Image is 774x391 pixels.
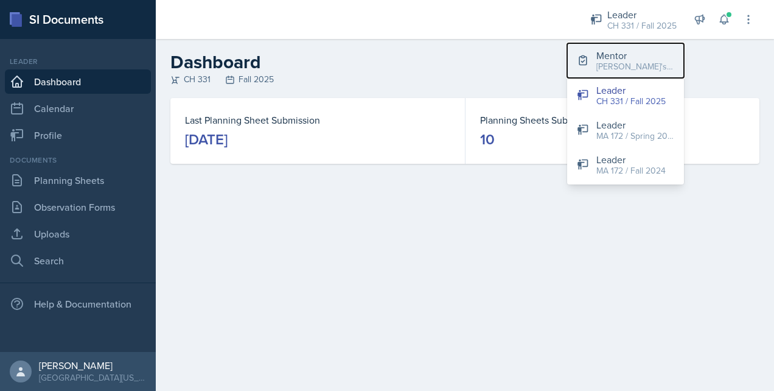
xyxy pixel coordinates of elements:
[39,359,146,372] div: [PERSON_NAME]
[567,113,684,147] button: Leader MA 172 / Spring 2025
[5,168,151,192] a: Planning Sheets
[480,113,745,127] dt: Planning Sheets Submitted
[39,372,146,384] div: [GEOGRAPHIC_DATA][US_STATE] in [GEOGRAPHIC_DATA]
[5,96,151,121] a: Calendar
[567,147,684,182] button: Leader MA 172 / Fall 2024
[596,60,674,73] div: [PERSON_NAME]'s Group / Fall 2025
[5,56,151,67] div: Leader
[596,164,666,177] div: MA 172 / Fall 2024
[185,130,228,149] div: [DATE]
[596,130,674,143] div: MA 172 / Spring 2025
[5,155,151,166] div: Documents
[596,118,674,132] div: Leader
[170,73,759,86] div: CH 331 Fall 2025
[567,78,684,113] button: Leader CH 331 / Fall 2025
[5,292,151,316] div: Help & Documentation
[596,152,666,167] div: Leader
[5,195,151,219] a: Observation Forms
[607,19,677,32] div: CH 331 / Fall 2025
[5,123,151,147] a: Profile
[607,7,677,22] div: Leader
[185,113,450,127] dt: Last Planning Sheet Submission
[5,248,151,273] a: Search
[596,83,666,97] div: Leader
[596,95,666,108] div: CH 331 / Fall 2025
[567,43,684,78] button: Mentor [PERSON_NAME]'s Group / Fall 2025
[5,69,151,94] a: Dashboard
[596,48,674,63] div: Mentor
[5,222,151,246] a: Uploads
[170,51,759,73] h2: Dashboard
[480,130,495,149] div: 10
